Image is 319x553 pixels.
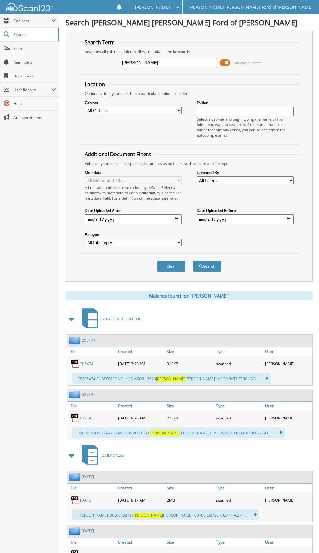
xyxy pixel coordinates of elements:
div: [PERSON_NAME] [263,494,312,506]
span: Bookmarks [13,73,56,79]
a: 02739 [80,415,91,421]
legend: Location [82,81,108,88]
label: Date Uploaded Before [197,208,293,213]
a: SERVICE ACCOUNTING [78,307,142,331]
span: DAILY SALES [102,453,124,458]
span: [PERSON_NAME] [150,430,180,436]
a: File [67,484,116,492]
legend: Search Term [82,39,118,46]
div: ... [PERSON_NAME] .00 .00 \02739 [PERSON_NAME] .00 -00 \02728 \ 02744 \0274... [72,509,259,520]
a: [DATE] [82,474,94,479]
img: PDF.png [71,413,80,423]
legend: Additional Document Filters [82,151,154,158]
a: Created [116,347,165,356]
a: User [263,402,312,410]
span: [PERSON_NAME] [135,5,170,9]
label: Date Uploaded After [85,208,181,213]
img: folder2.png [69,473,82,481]
div: [DATE] 3:23 PM [116,357,165,370]
a: User [263,347,312,356]
a: 205474 [82,338,95,343]
label: Metadata [85,170,181,175]
div: 313KB [165,357,214,370]
div: 2MB [165,494,214,506]
a: File [67,402,116,410]
a: [DATE] [82,528,94,534]
a: 205474 [80,361,93,366]
a: Size [165,484,214,492]
img: folder2.png [69,391,82,398]
span: SERVICE ACCOUNTING [102,316,142,322]
a: Size [165,402,214,410]
a: User [263,484,312,492]
label: Uploaded By [197,170,293,175]
label: File type [85,232,181,237]
a: File [67,347,116,356]
div: Optionally limit your search to a particular cabinet or folder [82,91,296,96]
div: ...CS205474 CUSTOMER NO. * ADVISOR 13629 [PERSON_NAME] LABOR RATE FERGUSO... [72,373,271,384]
span: [PERSON_NAME] [PERSON_NAME] Ford of [PERSON_NAME] [189,5,313,9]
a: Type [215,538,263,546]
div: Searches all cabinets, folders, files, metadata, and keywords [82,49,296,54]
div: scanned [215,357,263,370]
div: 213KB [165,412,214,424]
div: ...RBER-DYSON EEeee SERVICE INVOICE vi 0 [PERSON_NAME] fFMCUSX9EGXBKA81068 02739 C... [72,427,285,438]
span: Announcements [13,115,56,120]
span: Reminders [13,60,56,65]
a: Created [116,538,165,546]
div: All metadata fields are searched by default. Select a cabinet with metadata to enable filtering b... [85,185,181,201]
a: File [67,538,116,546]
div: [PERSON_NAME] [263,412,312,424]
label: Cabinet [85,100,181,105]
button: Clear [157,261,185,272]
a: Type [215,484,263,492]
img: PDF.png [71,495,80,505]
div: Enhance your search for specific documents using filters such as date and file type. [82,161,296,166]
input: end [197,214,293,224]
a: Size [165,538,214,546]
div: Matches found for "[PERSON_NAME]" [66,291,313,300]
div: [PERSON_NAME] [263,357,312,370]
a: DAILY SALES [78,443,124,468]
a: User [263,538,312,546]
a: here [168,196,177,201]
img: folder2.png [69,527,82,535]
a: Created [116,402,165,410]
div: [DATE] 9:17 AM [116,494,165,506]
h1: Search [PERSON_NAME] [PERSON_NAME] Ford of [PERSON_NAME] [66,17,313,28]
span: User Reports [13,87,51,92]
a: Created [116,484,165,492]
a: Type [215,347,263,356]
div: Select a cabinet and begin typing the name of the folder you want to search in. If the name match... [197,117,293,138]
span: [PERSON_NAME] [156,376,185,382]
button: Search [193,261,221,272]
label: Folder [197,100,293,105]
span: Cabinets [13,18,51,24]
img: folder2.png [69,336,82,344]
a: 02739 [82,392,93,397]
input: start [85,214,181,224]
img: PDF.png [71,359,80,368]
img: scan123-logo-white.svg [6,3,53,11]
span: Search [13,32,55,37]
span: [PERSON_NAME] [134,513,163,518]
a: [DATE] [80,498,92,503]
a: Type [215,402,263,410]
div: [DATE] 9:26 AM [116,412,165,424]
span: Advanced Search [234,61,262,65]
div: scanned [215,494,263,506]
span: Scan [13,46,56,51]
div: scanned [215,412,263,424]
span: Help [13,101,56,106]
a: Size [165,347,214,356]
